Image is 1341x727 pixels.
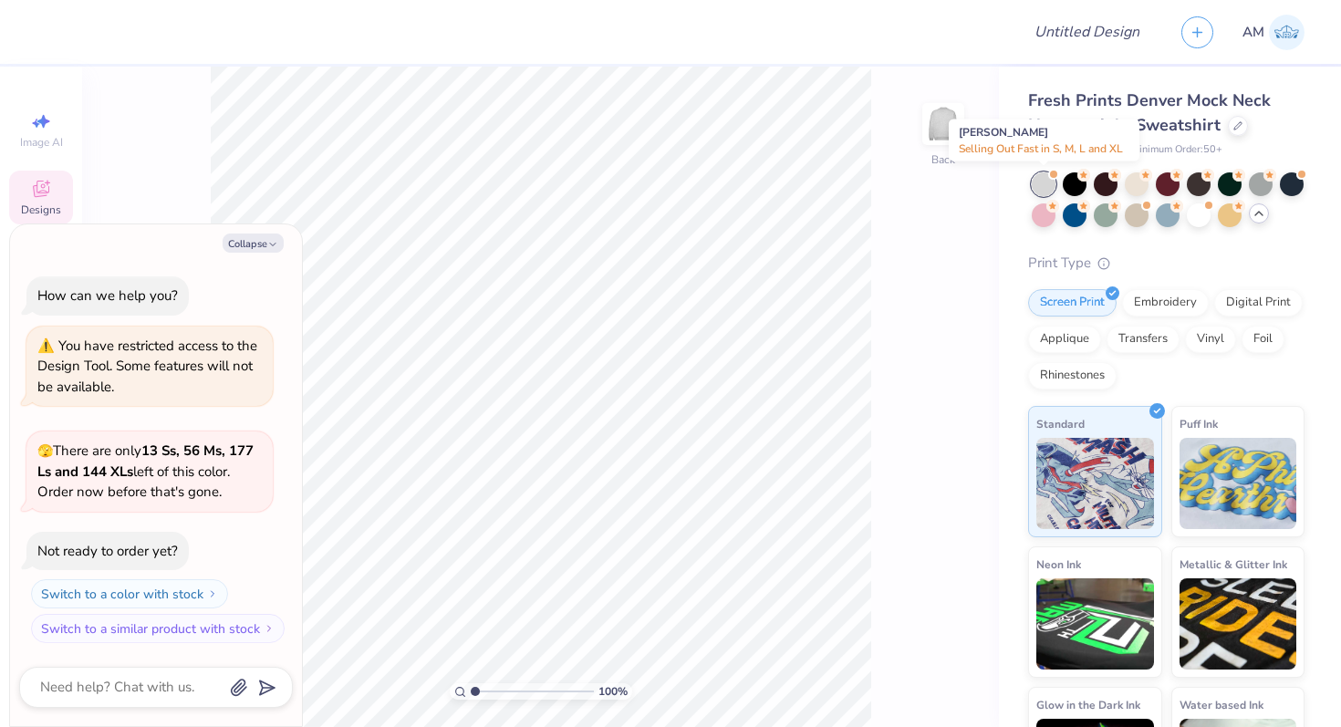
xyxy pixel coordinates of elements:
[1214,289,1303,317] div: Digital Print
[1028,253,1305,274] div: Print Type
[1131,142,1222,158] span: Minimum Order: 50 +
[1180,555,1287,574] span: Metallic & Glitter Ink
[1036,695,1140,714] span: Glow in the Dark Ink
[31,579,228,608] button: Switch to a color with stock
[264,623,275,634] img: Switch to a similar product with stock
[931,151,955,168] div: Back
[20,135,63,150] span: Image AI
[207,588,218,599] img: Switch to a color with stock
[959,141,1123,156] span: Selling Out Fast in S, M, L and XL
[598,683,628,700] span: 100 %
[1185,326,1236,353] div: Vinyl
[1028,289,1117,317] div: Screen Print
[1036,578,1154,670] img: Neon Ink
[1180,438,1297,529] img: Puff Ink
[37,441,254,501] span: There are only left of this color. Order now before that's gone.
[37,442,53,460] span: 🫣
[1242,22,1264,43] span: AM
[223,234,284,253] button: Collapse
[37,337,257,396] div: You have restricted access to the Design Tool. Some features will not be available.
[1036,555,1081,574] span: Neon Ink
[1122,289,1209,317] div: Embroidery
[1269,15,1305,50] img: Ashanna Mae Viceo
[21,203,61,217] span: Designs
[1242,326,1284,353] div: Foil
[1036,438,1154,529] img: Standard
[37,441,254,481] strong: 13 Ss, 56 Ms, 177 Ls and 144 XLs
[37,286,178,305] div: How can we help you?
[1242,15,1305,50] a: AM
[1020,14,1154,50] input: Untitled Design
[1180,578,1297,670] img: Metallic & Glitter Ink
[949,119,1139,161] div: [PERSON_NAME]
[1028,326,1101,353] div: Applique
[1036,414,1085,433] span: Standard
[31,614,285,643] button: Switch to a similar product with stock
[1028,362,1117,389] div: Rhinestones
[1180,414,1218,433] span: Puff Ink
[1180,695,1263,714] span: Water based Ink
[1107,326,1180,353] div: Transfers
[925,106,962,142] img: Back
[1028,89,1271,136] span: Fresh Prints Denver Mock Neck Heavyweight Sweatshirt
[37,542,178,560] div: Not ready to order yet?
